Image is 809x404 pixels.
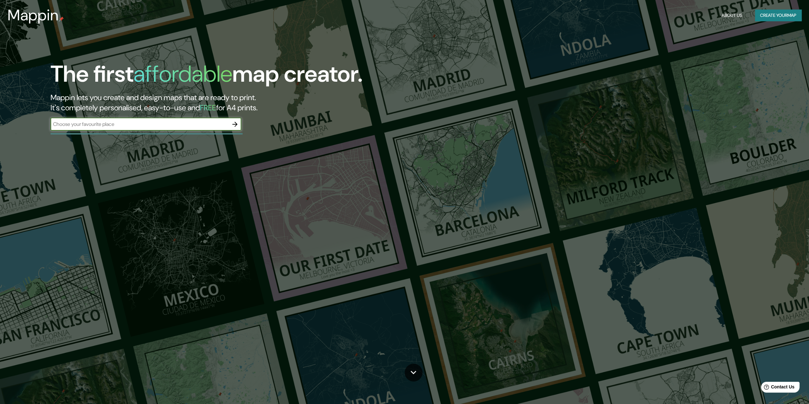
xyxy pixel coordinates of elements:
h1: The first map creator. [51,61,363,92]
input: Choose your favourite place [51,120,229,128]
button: Create yourmap [755,10,801,21]
h1: affordable [134,59,232,89]
button: About Us [719,10,745,21]
img: mappin-pin [59,17,64,22]
h2: Mappin lets you create and design maps that are ready to print. It's completely personalised, eas... [51,92,455,113]
h5: FREE [200,103,216,113]
iframe: Help widget launcher [752,379,802,397]
h3: Mappin [8,6,59,24]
